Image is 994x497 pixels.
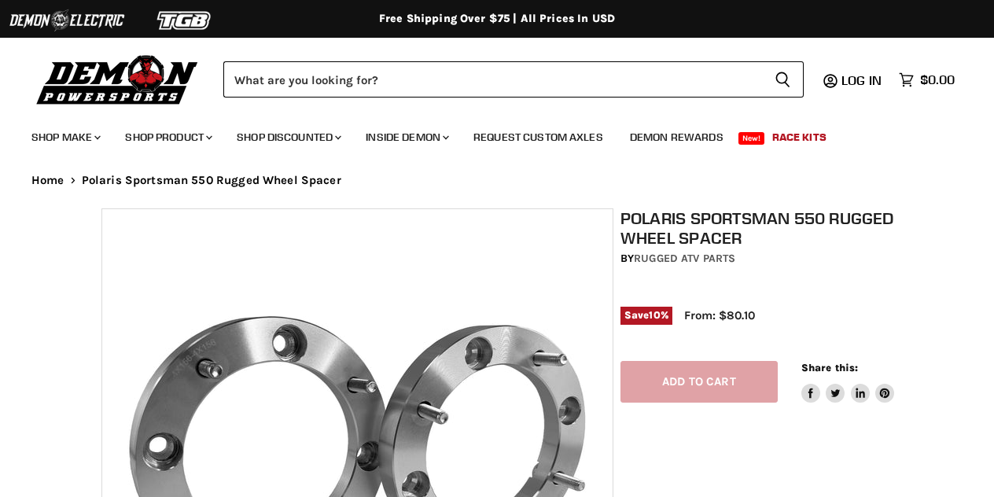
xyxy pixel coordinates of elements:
[684,308,755,322] span: From: $80.10
[649,309,660,321] span: 10
[634,252,735,265] a: Rugged ATV Parts
[82,174,341,187] span: Polaris Sportsman 550 Rugged Wheel Spacer
[738,132,765,145] span: New!
[620,250,900,267] div: by
[462,121,615,153] a: Request Custom Axles
[801,361,895,403] aside: Share this:
[762,61,804,98] button: Search
[620,307,672,324] span: Save %
[760,121,838,153] a: Race Kits
[31,51,204,107] img: Demon Powersports
[834,73,891,87] a: Log in
[223,61,762,98] input: Search
[841,72,882,88] span: Log in
[920,72,955,87] span: $0.00
[354,121,458,153] a: Inside Demon
[20,115,951,153] ul: Main menu
[891,68,963,91] a: $0.00
[620,208,900,248] h1: Polaris Sportsman 550 Rugged Wheel Spacer
[225,121,351,153] a: Shop Discounted
[223,61,804,98] form: Product
[126,6,244,35] img: TGB Logo 2
[113,121,222,153] a: Shop Product
[801,362,858,374] span: Share this:
[31,174,64,187] a: Home
[8,6,126,35] img: Demon Electric Logo 2
[618,121,735,153] a: Demon Rewards
[20,121,110,153] a: Shop Make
